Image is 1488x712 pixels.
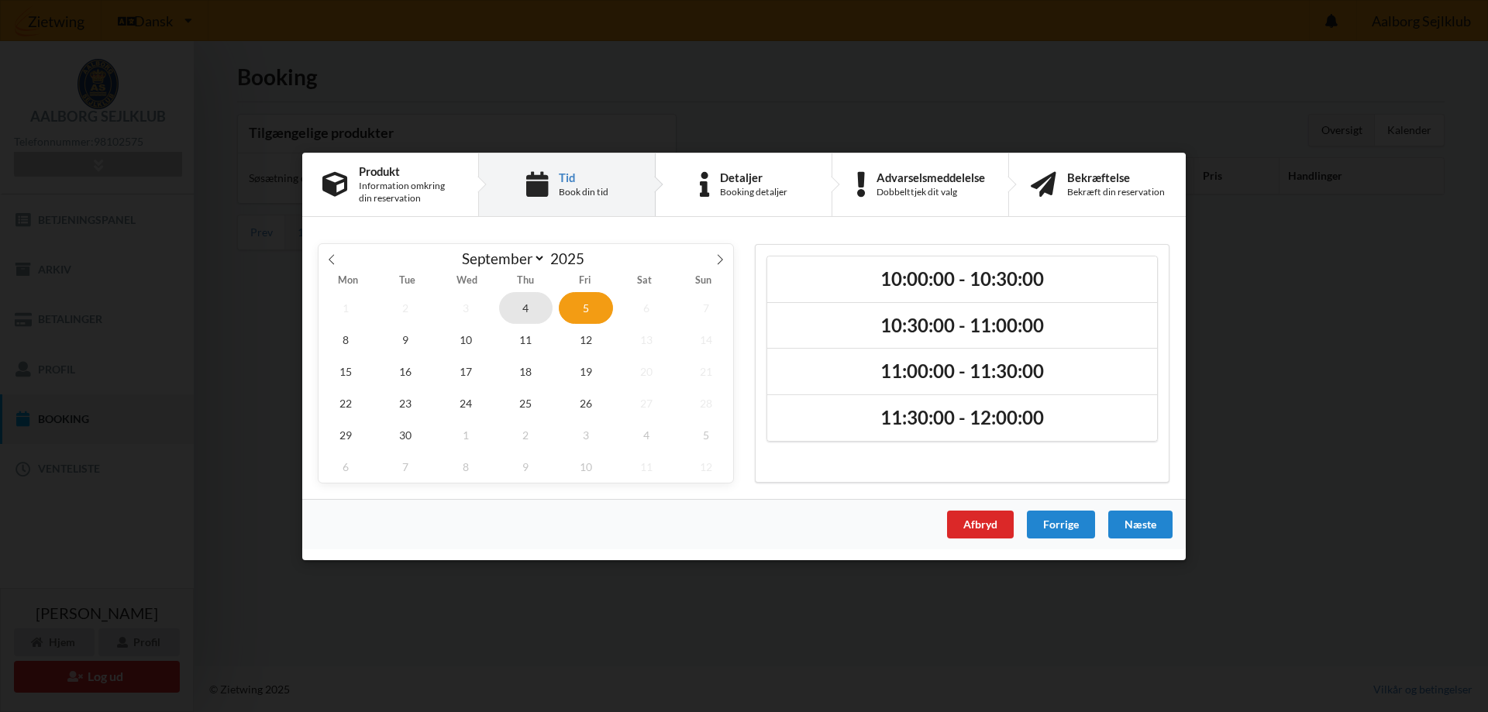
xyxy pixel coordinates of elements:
span: September 1, 2025 [319,291,373,323]
span: October 7, 2025 [379,450,433,482]
span: September 3, 2025 [439,291,493,323]
div: Booking detaljer [720,186,787,198]
div: Detaljer [720,170,787,183]
span: September 19, 2025 [559,355,613,387]
span: September 29, 2025 [319,418,373,450]
span: September 30, 2025 [379,418,433,450]
span: September 15, 2025 [319,355,373,387]
span: October 4, 2025 [619,418,673,450]
span: October 11, 2025 [619,450,673,482]
div: Tid [559,170,608,183]
span: Wed [437,276,496,286]
span: September 8, 2025 [319,323,373,355]
span: Thu [496,276,555,286]
span: October 1, 2025 [439,418,493,450]
input: Year [546,249,597,267]
div: Produkt [359,164,458,177]
span: September 11, 2025 [499,323,553,355]
div: Bekræft din reservation [1067,186,1165,198]
div: Book din tid [559,186,608,198]
h2: 10:00:00 - 10:30:00 [778,267,1146,291]
span: September 20, 2025 [619,355,673,387]
span: October 8, 2025 [439,450,493,482]
span: September 16, 2025 [379,355,433,387]
div: Dobbelttjek dit valg [877,186,985,198]
span: September 6, 2025 [619,291,673,323]
span: Fri [556,276,615,286]
span: October 9, 2025 [499,450,553,482]
span: October 6, 2025 [319,450,373,482]
span: October 12, 2025 [679,450,733,482]
span: September 18, 2025 [499,355,553,387]
span: September 26, 2025 [559,387,613,418]
div: Bekræftelse [1067,170,1165,183]
span: September 22, 2025 [319,387,373,418]
span: September 23, 2025 [379,387,433,418]
span: September 10, 2025 [439,323,493,355]
span: September 25, 2025 [499,387,553,418]
span: September 28, 2025 [679,387,733,418]
div: Afbryd [947,510,1014,538]
span: Sat [615,276,673,286]
span: September 13, 2025 [619,323,673,355]
span: September 5, 2025 [559,291,613,323]
h2: 11:00:00 - 11:30:00 [778,359,1146,384]
span: September 24, 2025 [439,387,493,418]
span: September 9, 2025 [379,323,433,355]
span: September 21, 2025 [679,355,733,387]
span: September 4, 2025 [499,291,553,323]
span: Tue [377,276,436,286]
div: Information omkring din reservation [359,180,458,205]
span: October 2, 2025 [499,418,553,450]
div: Advarselsmeddelelse [877,170,985,183]
span: October 5, 2025 [679,418,733,450]
span: October 3, 2025 [559,418,613,450]
div: Forrige [1027,510,1095,538]
span: September 7, 2025 [679,291,733,323]
h2: 11:30:00 - 12:00:00 [778,406,1146,430]
span: September 14, 2025 [679,323,733,355]
span: Mon [319,276,377,286]
span: September 27, 2025 [619,387,673,418]
span: Sun [674,276,733,286]
span: September 2, 2025 [379,291,433,323]
span: September 17, 2025 [439,355,493,387]
select: Month [455,249,546,268]
h2: 10:30:00 - 11:00:00 [778,313,1146,337]
span: October 10, 2025 [559,450,613,482]
span: September 12, 2025 [559,323,613,355]
div: Næste [1108,510,1173,538]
